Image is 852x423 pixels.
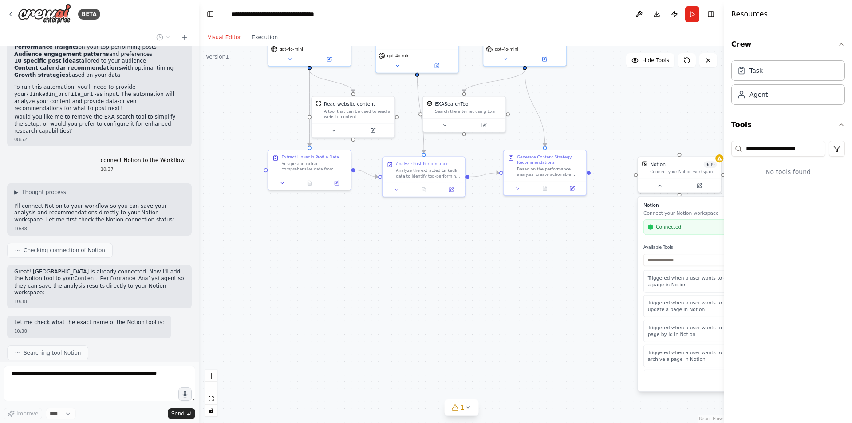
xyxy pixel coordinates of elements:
button: ▶Thought process [14,189,66,196]
li: tailored to your audience [14,58,185,65]
div: Extract LinkedIn Profile Data [282,154,339,160]
button: Visual Editor [202,32,246,43]
button: Execution [246,32,283,43]
button: Open in side panel [439,186,462,194]
strong: Content calendar recommendations [14,65,122,71]
img: EXASearchTool [427,101,432,106]
div: Connect your Notion workspace [650,169,717,174]
button: Cancel [719,376,743,386]
p: Triggered when a user wants to archive a page in Notion [648,349,739,363]
div: Generate Content Strategy RecommendationsBased on the performance analysis, create actionable con... [503,150,587,196]
div: Analyze the extracted LinkedIn data to identify top-performing posts, engagement patterns, conten... [396,168,461,178]
div: React Flow controls [205,370,217,416]
label: Available Tools [643,245,766,250]
div: BETA [78,9,100,20]
span: Connected [656,224,681,230]
span: 1 [461,403,465,412]
button: Open in side panel [560,184,584,192]
p: Let me check what the exact name of the Notion tool is: [14,319,164,326]
button: Switch to previous chat [153,32,174,43]
span: Send [171,410,185,417]
p: connect Notion to the Workflow [101,157,185,164]
g: Edge from 834effea-e984-48d4-aad0-d4e4b1263ee1 to 37d3ad13-754a-47e4-b353-b641765c196c [521,70,548,146]
g: Edge from 5ecda965-ff28-4cb5-8ddf-9affe2ea9911 to b5d48ad7-6a1e-40b4-ba87-4fafee072986 [306,70,313,146]
span: gpt-4o-mini [387,53,411,59]
button: Start a new chat [177,32,192,43]
div: Analyze Post Performance [396,161,448,166]
li: on your top-performing posts [14,44,185,51]
img: ScrapeWebsiteTool [316,101,321,106]
div: Notion [650,161,666,168]
p: Great! [GEOGRAPHIC_DATA] is already connected. Now I'll add the Notion tool to your agent so they... [14,269,185,296]
div: Version 1 [206,53,229,60]
p: Would you like me to remove the EXA search tool to simplify the setup, or would you prefer to con... [14,114,185,134]
li: with optimal timing [14,65,185,72]
button: Hide left sidebar [204,8,217,20]
button: Open in side panel [325,179,348,187]
div: Extract LinkedIn Profile DataScrape and extract comprehensive data from {linkedin_profile_url} in... [268,150,351,190]
button: Tools [731,112,845,137]
div: gpt-4o-mini [375,15,459,73]
p: Triggered when a user wants to update a page in Notion [648,300,739,313]
div: EXASearchToolEXASearchToolSearch the internet using Exa [422,96,506,133]
button: No output available [410,186,438,194]
g: Edge from 834effea-e984-48d4-aad0-d4e4b1263ee1 to ee23173a-fc33-49e4-b5c2-b8d25a5b2e72 [461,70,528,92]
button: Hide Tools [626,53,674,67]
h3: Notion [643,202,766,209]
span: Thought process [22,189,66,196]
button: Click to speak your automation idea [178,387,192,401]
div: Crew [731,57,845,112]
button: No output available [295,179,323,187]
div: Agent [749,90,768,99]
span: gpt-4o-mini [495,47,518,52]
div: Generate Content Strategy Recommendations [517,154,582,165]
g: Edge from b5d48ad7-6a1e-40b4-ba87-4fafee072986 to a8f08acc-8489-490b-be31-d9d827596694 [355,167,379,180]
h4: Resources [731,9,768,20]
span: Improve [16,410,38,417]
li: and preferences [14,51,185,58]
div: Tools [731,137,845,190]
span: Hide Tools [642,57,669,64]
div: Analyze Post PerformanceAnalyze the extracted LinkedIn data to identify top-performing posts, eng... [382,157,465,198]
button: Open in side panel [680,182,718,190]
button: Open in side panel [465,121,503,129]
div: Scrape and extract comprehensive data from {linkedin_profile_url} including recent posts (last 20... [282,161,347,172]
img: Logo [18,4,71,24]
button: Send [168,408,195,419]
div: A tool that can be used to read a website content. [324,109,390,119]
button: zoom in [205,370,217,382]
button: Open in side panel [354,127,392,134]
div: gpt-4o-mini [483,15,567,67]
button: fit view [205,393,217,405]
nav: breadcrumb [231,10,331,19]
button: Open in side panel [310,55,348,63]
div: NotionNotion9of9Connect your Notion workspaceNotionConnect your Notion workspaceConnectedAvailabl... [637,157,721,194]
li: based on your data [14,72,185,79]
button: 1 [445,399,479,416]
button: zoom out [205,382,217,393]
p: I'll connect Notion to your workflow so you can save your analysis and recommendations directly t... [14,203,185,224]
code: {linkedin_profile_url} [26,91,96,98]
div: EXASearchTool [435,101,469,107]
div: 10:38 [14,328,164,335]
button: Hide right sidebar [705,8,717,20]
div: Read website content [324,101,375,107]
strong: Growth strategies [14,72,68,78]
p: Connect your Notion workspace [643,210,766,217]
button: toggle interactivity [205,405,217,416]
div: gpt-4o-mini [268,15,351,67]
p: Triggered when a user wants to create a page in Notion [648,275,739,288]
img: Notion [642,161,647,166]
div: 10:38 [14,225,185,232]
g: Edge from 698f9e61-76f3-421d-a2b1-da6bcf93fcc7 to a8f08acc-8489-490b-be31-d9d827596694 [414,70,427,153]
code: Content Performance Analyst [75,276,161,282]
button: Open in side panel [525,55,564,63]
g: Edge from a8f08acc-8489-490b-be31-d9d827596694 to 37d3ad13-754a-47e4-b353-b641765c196c [469,170,499,180]
div: No tools found [731,160,845,183]
div: Search the internet using Exa [435,109,501,114]
span: Checking connection of Notion [24,247,105,254]
p: Triggered when a user wants to get a page by Id in Notion [648,324,739,338]
p: To run this automation, you'll need to provide your as input. The automation will analyze your co... [14,84,185,112]
button: Improve [4,408,42,419]
strong: Performance insights [14,44,79,50]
